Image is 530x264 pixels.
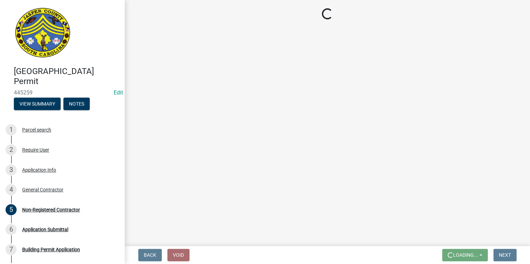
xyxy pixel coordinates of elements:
[6,224,17,235] div: 6
[6,144,17,155] div: 2
[22,227,68,232] div: Application Submittal
[6,164,17,175] div: 3
[22,127,51,132] div: Parcel search
[14,7,72,59] img: Jasper County, South Carolina
[22,147,49,152] div: Require User
[63,98,90,110] button: Notes
[442,249,488,261] button: Loading...
[63,101,90,107] wm-modal-confirm: Notes
[138,249,162,261] button: Back
[22,167,56,172] div: Application Info
[6,204,17,215] div: 5
[114,89,123,96] a: Edit
[493,249,516,261] button: Next
[14,89,111,96] span: 445259
[6,124,17,135] div: 1
[114,89,123,96] wm-modal-confirm: Edit Application Number
[22,187,63,192] div: General Contractor
[6,184,17,195] div: 4
[22,207,80,212] div: Non-Registered Contractor
[14,66,119,87] h4: [GEOGRAPHIC_DATA] Permit
[14,101,61,107] wm-modal-confirm: Summary
[167,249,189,261] button: Void
[144,252,156,258] span: Back
[14,98,61,110] button: View Summary
[499,252,511,258] span: Next
[453,252,478,258] span: Loading...
[22,247,80,252] div: Building Permit Application
[6,244,17,255] div: 7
